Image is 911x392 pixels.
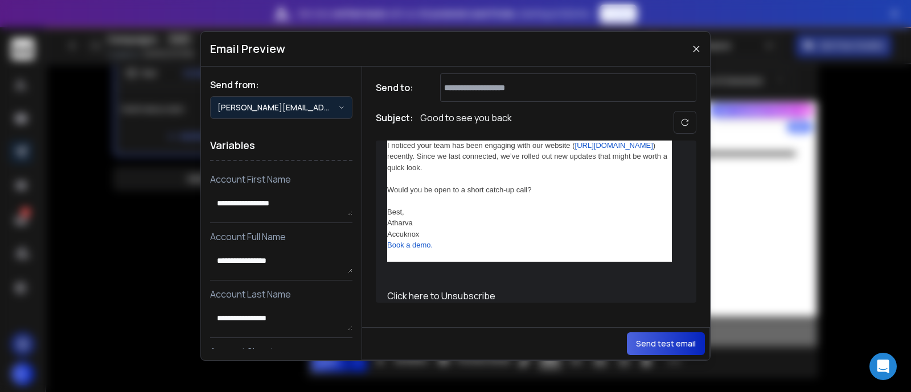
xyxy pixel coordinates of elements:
p: [PERSON_NAME][EMAIL_ADDRESS][DOMAIN_NAME] [218,102,338,113]
button: Send test email [627,332,705,355]
span: I noticed your team has been engaging with our website ( ) recently. Since we last connected, we’... [387,141,670,172]
a: Click here to Unsubscribe [387,290,495,302]
a: Book a demo. [387,241,433,249]
p: Account First Name [210,172,352,186]
span: Best, [387,208,404,216]
a: [URL][DOMAIN_NAME] [575,141,653,150]
h1: Send to: [376,81,421,94]
h1: Subject: [376,111,413,134]
h1: Email Preview [210,41,285,57]
p: Account Full Name [210,230,352,244]
span: Would you be open to a short catch-up call? [387,185,531,194]
p: Account Last Name [210,287,352,301]
p: Account Signature [210,345,352,358]
h1: Send from: [210,78,352,92]
h1: Variables [210,130,352,161]
span: Accuknox [387,230,419,238]
div: Open Intercom Messenger [869,353,897,380]
span: Atharva [387,218,413,227]
p: Good to see you back [420,111,512,134]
